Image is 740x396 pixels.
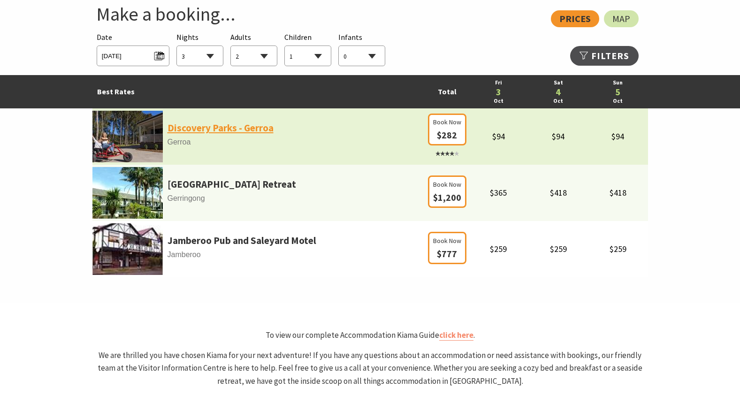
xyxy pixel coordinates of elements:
[492,131,505,142] span: $94
[176,31,198,44] span: Nights
[593,78,643,87] a: Sun
[92,167,163,219] img: parkridgea.jpg
[92,75,426,108] td: Best Rates
[102,48,164,61] span: [DATE]
[428,193,466,203] a: Book Now $1,200
[593,87,643,97] a: 5
[433,236,461,246] span: Book Now
[426,75,469,108] td: Total
[168,120,274,136] a: Discovery Parks - Gerroa
[97,32,112,42] span: Date
[473,87,524,97] a: 3
[611,131,624,142] span: $94
[610,244,626,254] span: $259
[490,187,507,198] span: $365
[92,329,648,342] p: To view our complete Accommodation Kiama Guide .
[168,176,296,192] a: [GEOGRAPHIC_DATA] Retreat
[533,97,583,106] a: Oct
[230,32,251,42] span: Adults
[92,192,426,205] span: Gerringong
[490,244,507,254] span: $259
[92,136,426,148] span: Gerroa
[433,191,461,203] span: $1,200
[176,31,223,67] div: Choose a number of nights
[533,78,583,87] a: Sat
[550,244,567,254] span: $259
[428,250,466,259] a: Book Now $777
[338,32,362,42] span: Infants
[439,330,473,341] a: click here
[533,87,583,97] a: 4
[428,131,466,158] a: Book Now $282
[593,97,643,106] a: Oct
[433,179,461,190] span: Book Now
[92,223,163,275] img: Footballa.jpg
[473,78,524,87] a: Fri
[612,15,630,23] span: Map
[552,131,565,142] span: $94
[550,187,567,198] span: $418
[168,233,316,249] a: Jamberoo Pub and Saleyard Motel
[97,31,169,67] div: Please choose your desired arrival date
[610,187,626,198] span: $418
[92,249,426,261] span: Jamberoo
[92,111,163,162] img: 341233-primary-1e441c39-47ed-43bc-a084-13db65cabecb.jpg
[437,248,457,259] span: $777
[284,32,312,42] span: Children
[473,97,524,106] a: Oct
[92,349,648,388] p: We are thrilled you have chosen Kiama for your next adventure! If you have any questions about an...
[433,117,461,127] span: Book Now
[604,10,639,27] a: Map
[437,129,457,141] span: $282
